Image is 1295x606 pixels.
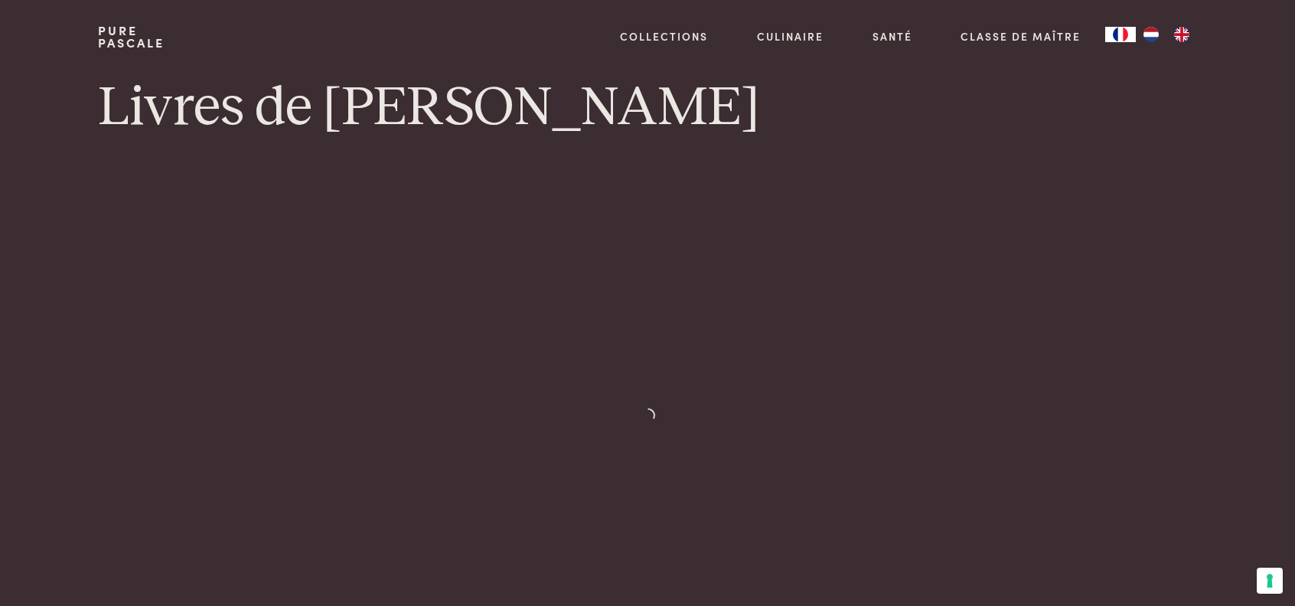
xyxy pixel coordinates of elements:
div: Language [1105,27,1136,42]
a: FR [1105,27,1136,42]
a: Culinaire [757,28,824,44]
button: Vos préférences en matière de consentement pour les technologies de suivi [1257,568,1283,594]
a: NL [1136,27,1166,42]
ul: Language list [1136,27,1197,42]
a: EN [1166,27,1197,42]
aside: Language selected: Français [1105,27,1197,42]
h1: Livres de [PERSON_NAME] [98,74,1197,142]
a: Santé [873,28,912,44]
a: Collections [620,28,708,44]
a: PurePascale [98,25,165,49]
a: Classe de maître [961,28,1081,44]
